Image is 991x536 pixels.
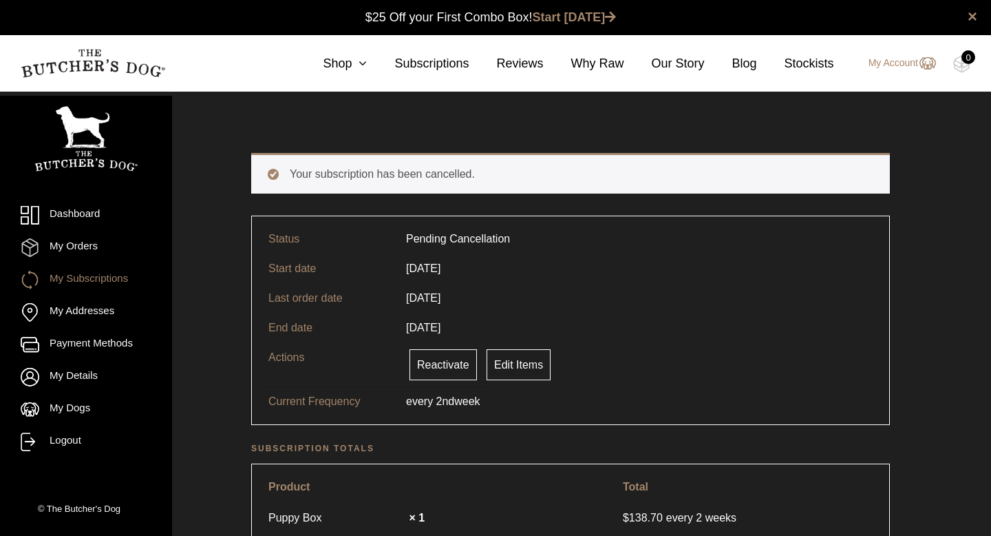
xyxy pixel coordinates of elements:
[615,503,881,533] td: every 2 weeks
[260,473,613,502] th: Product
[961,50,975,64] div: 0
[855,55,936,72] a: My Account
[251,442,890,455] h2: Subscription totals
[295,54,367,73] a: Shop
[21,336,151,354] a: Payment Methods
[409,349,477,380] a: Reactivate
[544,54,624,73] a: Why Raw
[21,368,151,386] a: My Details
[251,153,890,194] div: Your subscription has been cancelled.
[968,8,977,25] a: close
[268,510,406,526] a: Puppy Box
[260,283,398,313] td: Last order date
[487,349,551,380] a: Edit Items
[398,283,449,313] td: [DATE]
[21,206,151,225] a: Dashboard
[21,303,151,322] a: My Addresses
[454,393,480,410] span: week
[953,55,970,73] img: TBD_Cart-Empty.png
[469,54,543,73] a: Reviews
[21,271,151,289] a: My Subscriptions
[260,313,398,342] td: End date
[398,313,449,342] td: [DATE]
[615,473,881,502] th: Total
[21,400,151,419] a: My Dogs
[705,54,757,73] a: Blog
[260,225,398,254] td: Status
[268,393,406,410] p: Current Frequency
[398,225,518,254] td: Pending Cancellation
[757,54,834,73] a: Stockists
[367,54,469,73] a: Subscriptions
[623,512,629,524] span: $
[623,510,666,526] span: 138.70
[260,254,398,283] td: Start date
[624,54,705,73] a: Our Story
[409,512,425,524] strong: × 1
[406,393,454,410] span: every 2nd
[21,433,151,451] a: Logout
[21,238,151,257] a: My Orders
[533,10,617,24] a: Start [DATE]
[34,106,138,172] img: TBD_Portrait_Logo_White.png
[260,342,398,386] td: Actions
[398,254,449,283] td: [DATE]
